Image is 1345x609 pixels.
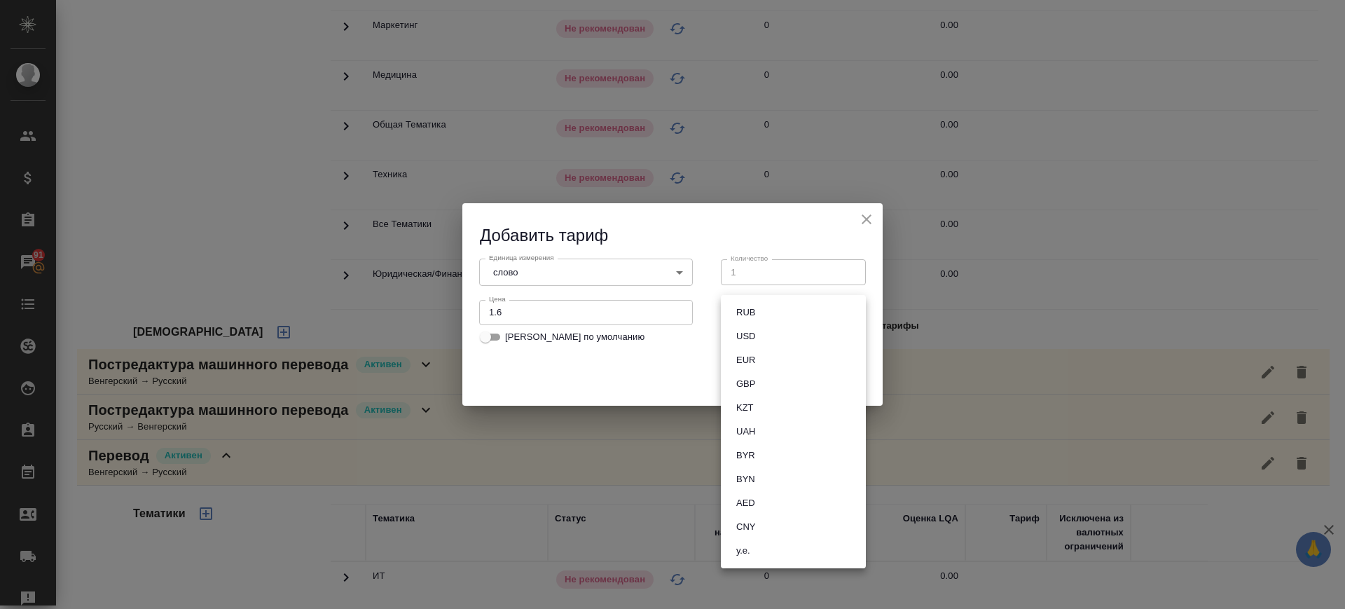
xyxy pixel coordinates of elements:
[732,353,759,368] button: EUR
[732,329,759,344] button: USD
[732,400,758,416] button: KZT
[732,472,759,487] button: BYN
[732,543,754,559] button: у.е.
[732,448,759,463] button: BYR
[732,305,759,320] button: RUB
[732,495,759,511] button: AED
[732,519,759,535] button: CNY
[732,376,759,392] button: GBP
[732,424,759,439] button: UAH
